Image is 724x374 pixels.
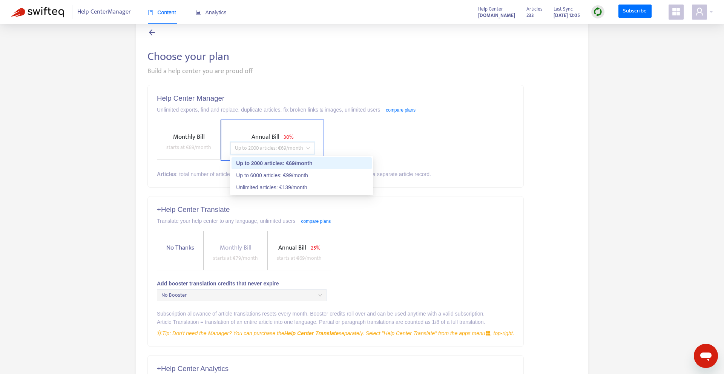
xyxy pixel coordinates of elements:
[301,219,331,224] a: compare plans
[157,94,514,103] h5: Help Center Manager
[157,310,514,318] div: Subscription allowance of article translations resets every month. Booster credits roll over and ...
[157,329,514,337] div: Tip: Don't need the Manager? You can purchase the separately. Select "Help Center Translate" from...
[526,5,542,13] span: Articles
[11,7,64,17] img: Swifteq
[284,330,339,336] strong: Help Center Translate
[672,7,681,16] span: appstore
[196,10,201,15] span: area-chart
[554,11,580,20] strong: [DATE] 12:05
[309,244,320,252] span: - 25%
[695,7,704,16] span: user
[157,318,514,326] div: Article Translation = translation of an entire article into one language. Partial or paragraph tr...
[236,171,367,179] div: Up to 6000 articles : € 99 /month
[157,365,514,373] h5: + Help Center Analytics
[593,7,603,17] img: sync.dc5367851b00ba804db3.png
[173,132,205,142] span: Monthly Bill
[277,254,322,262] span: starts at € 69 /month
[161,290,322,301] span: No Booster
[478,5,503,13] span: Help Center
[77,5,131,19] span: Help Center Manager
[147,66,577,77] div: Build a help center you are proud off
[157,217,514,225] div: Translate your help center to any language, unlimited users
[213,254,258,262] span: starts at € 79 /month
[278,242,306,253] span: Annual Bill
[694,344,718,368] iframe: Button to launch messaging window
[163,243,197,253] span: No Thanks
[147,50,577,63] h2: Choose your plan
[485,331,491,336] span: appstore
[618,5,652,18] a: Subscribe
[526,11,534,20] strong: 233
[157,279,514,288] div: Add booster translation credits that never expire
[236,159,367,167] div: Up to 2000 articles : € 69 /month
[236,183,367,192] div: Unlimited articles : € 139 /month
[157,205,514,214] h5: + Help Center Translate
[157,170,514,178] div: : total number of article records in your help center, where each language counts as a separate a...
[478,11,515,20] a: [DOMAIN_NAME]
[282,133,293,141] span: - 30%
[157,171,176,177] strong: Articles
[386,107,416,113] a: compare plans
[166,143,211,152] span: starts at € 89 /month
[554,5,573,13] span: Last Sync
[148,10,153,15] span: book
[196,9,227,15] span: Analytics
[252,132,279,142] span: Annual Bill
[220,242,252,253] span: Monthly Bill
[148,9,176,15] span: Content
[157,106,514,114] div: Unlimited exports, find and replace, duplicate articles, fix broken links & images, unlimited users
[235,143,310,154] span: Up to 2000 articles : € 69 /month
